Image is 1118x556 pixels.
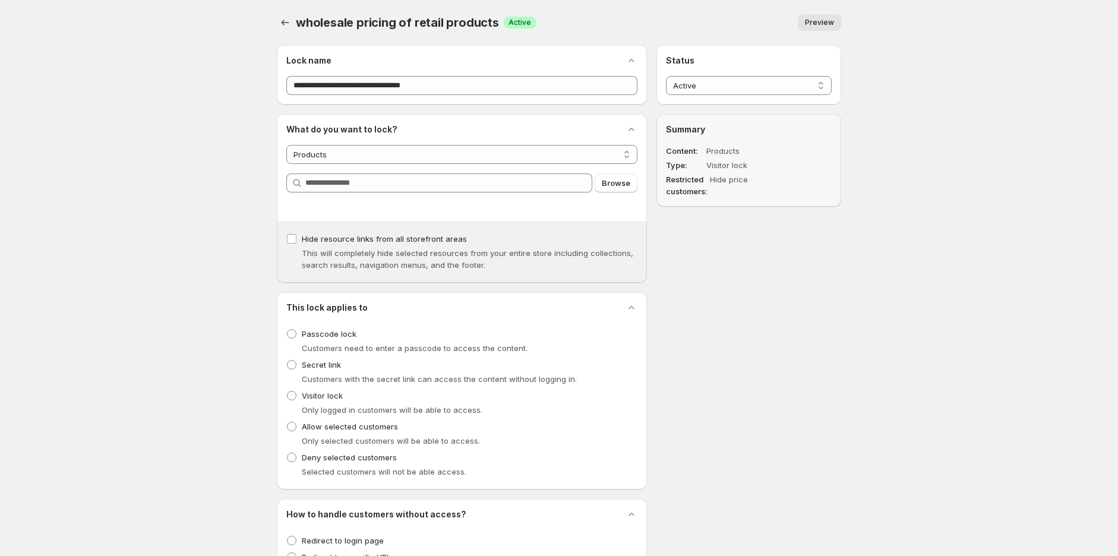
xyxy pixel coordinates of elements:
span: Only logged in customers will be able to access. [302,405,482,415]
h2: How to handle customers without access? [286,508,466,520]
span: Customers with the secret link can access the content without logging in. [302,374,577,384]
span: Only selected customers will be able to access. [302,436,480,446]
dt: Restricted customers: [666,173,708,197]
span: Browse [602,177,630,189]
h2: Status [666,55,832,67]
dt: Content : [666,145,704,157]
span: Passcode lock [302,329,356,339]
span: Customers need to enter a passcode to access the content. [302,343,528,353]
span: Preview [805,18,834,27]
span: Visitor lock [302,391,343,400]
span: Active [509,18,531,27]
span: Secret link [302,360,341,369]
h2: Lock name [286,55,331,67]
span: Selected customers will not be able access. [302,467,466,476]
span: wholesale pricing of retail products [296,15,499,30]
h2: What do you want to lock? [286,124,397,135]
button: Preview [798,14,841,31]
dd: Visitor lock [706,159,798,171]
span: This will completely hide selected resources from your entire store including collections, search... [302,248,633,270]
span: Allow selected customers [302,422,398,431]
dd: Hide price [710,173,801,197]
dd: Products [706,145,798,157]
button: Browse [595,173,637,192]
h2: This lock applies to [286,302,368,314]
span: Redirect to login page [302,536,384,545]
span: Hide resource links from all storefront areas [302,234,467,244]
h2: Summary [666,124,832,135]
button: Back [277,14,293,31]
dt: Type : [666,159,704,171]
span: Deny selected customers [302,453,397,462]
